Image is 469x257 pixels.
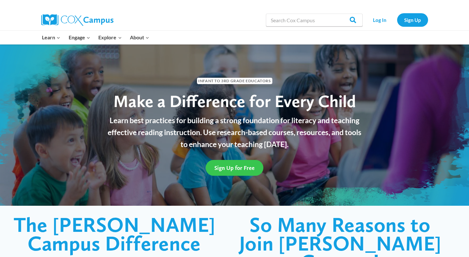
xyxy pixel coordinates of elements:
[38,31,153,44] nav: Primary Navigation
[214,164,255,171] span: Sign Up for Free
[366,13,394,26] a: Log In
[366,13,428,26] nav: Secondary Navigation
[104,114,365,150] p: Learn best practices for building a strong foundation for literacy and teaching effective reading...
[41,14,113,26] img: Cox Campus
[206,160,263,176] a: Sign Up for Free
[94,31,126,44] button: Child menu of Explore
[64,31,94,44] button: Child menu of Engage
[397,13,428,26] a: Sign Up
[14,212,215,256] span: The [PERSON_NAME] Campus Difference
[126,31,153,44] button: Child menu of About
[38,31,65,44] button: Child menu of Learn
[266,14,363,26] input: Search Cox Campus
[197,78,272,84] span: Infant to 3rd Grade Educators
[113,91,356,111] span: Make a Difference for Every Child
